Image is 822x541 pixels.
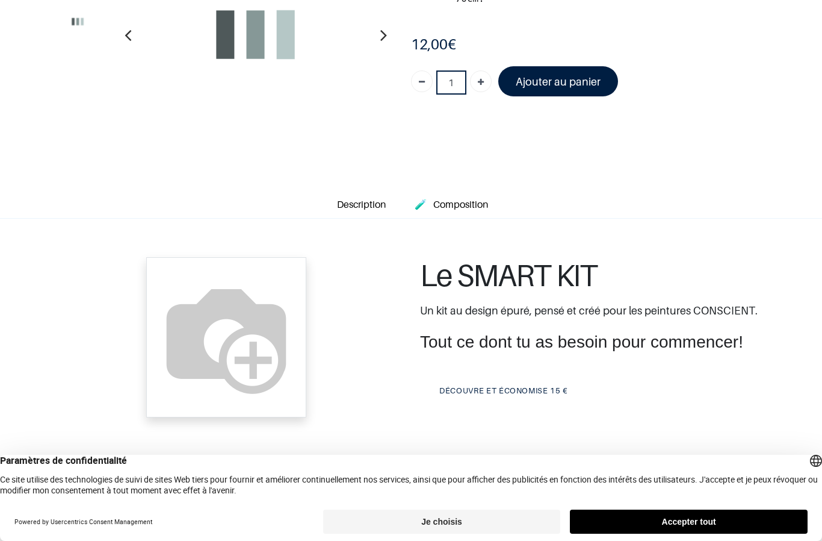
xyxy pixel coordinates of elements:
a: Ajouter [470,70,492,92]
a: Supprimer [411,70,433,92]
span: Composition [433,198,488,210]
span: 12,00 [411,36,448,53]
img: Product image [58,2,97,42]
b: € [411,36,456,53]
p: Un kit au design épuré, pensé et créé pour les peintures CONSCIENT. [420,302,772,319]
a: DÉCOUVRE ET ÉCONOMISE 15 € [420,375,587,407]
font: Ajouter au panier [516,75,601,88]
span: Tout ce dont tu as besoin pour commencer [420,333,738,351]
h1: Le SMART KIT [420,258,772,292]
span: 🧪 [415,198,427,210]
span: Description [337,198,386,210]
img: kit%20peinture.jpg [146,257,306,417]
span: ! [738,333,743,351]
a: Ajouter au panier [498,66,618,96]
